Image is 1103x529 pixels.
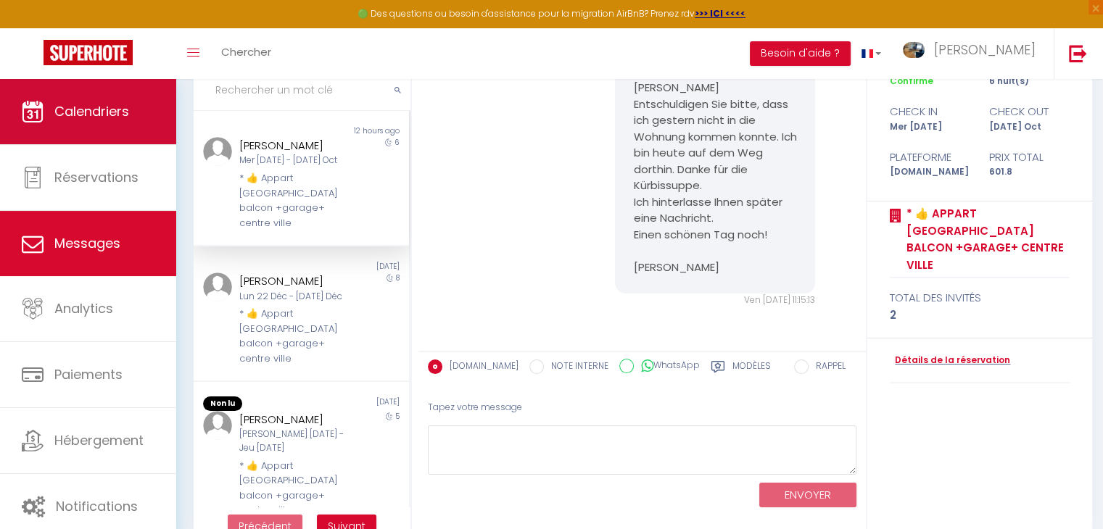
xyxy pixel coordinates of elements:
label: RAPPEL [809,359,846,375]
div: Prix total [980,149,1079,166]
span: Messages [54,234,120,252]
span: Analytics [54,299,113,317]
span: Confirmé [890,75,933,87]
div: * 👍 Appart [GEOGRAPHIC_DATA] balcon +garage+ centre ville [239,171,346,230]
div: total des invités [890,289,1070,307]
div: [PERSON_NAME] [239,411,346,428]
div: [DOMAIN_NAME] [880,165,980,179]
a: * 👍 Appart [GEOGRAPHIC_DATA] balcon +garage+ centre ville [901,205,1070,273]
label: [DOMAIN_NAME] [442,359,519,375]
div: 6 nuit(s) [980,75,1079,88]
div: Ven [DATE] 11:15:13 [615,293,815,307]
span: Paiements [54,365,123,383]
div: [PERSON_NAME] [239,272,346,290]
span: Hébergement [54,431,144,449]
label: WhatsApp [634,359,700,375]
div: check out [980,103,1079,120]
span: Chercher [221,44,271,59]
div: Tapez votre message [428,390,856,425]
div: 12 hours ago [301,125,408,137]
span: Notifications [56,497,138,515]
input: Rechercher un mot clé [194,70,410,111]
img: ... [203,411,232,440]
div: [PERSON_NAME] [DATE] - Jeu [DATE] [239,428,346,455]
div: 2 [890,307,1070,324]
div: [DATE] [301,261,408,272]
span: Calendriers [54,102,129,120]
img: logout [1069,44,1087,62]
span: Non lu [203,396,242,411]
a: ... [PERSON_NAME] [892,28,1054,79]
div: Plateforme [880,149,980,166]
button: Besoin d'aide ? [750,41,851,66]
a: Détails de la réservation [890,354,1010,367]
div: [DATE] Oct [980,120,1079,134]
img: Super Booking [44,40,133,65]
button: ENVOYER [759,483,856,508]
span: Réservations [54,168,139,186]
div: check in [880,103,980,120]
pre: Guten Tag, Frau [PERSON_NAME] Entschuldigen Sie bitte, dass ich gestern nicht in die Wohnung komm... [633,64,797,276]
a: Chercher [210,28,282,79]
span: 6 [394,137,400,148]
img: ... [203,272,232,301]
span: 8 [396,272,400,283]
a: >>> ICI <<<< [695,7,745,20]
img: ... [903,42,925,59]
label: NOTE INTERNE [544,359,608,375]
div: Lun 22 Déc - [DATE] Déc [239,290,346,304]
div: Mer [DATE] - [DATE] Oct [239,154,346,167]
div: * 👍 Appart [GEOGRAPHIC_DATA] balcon +garage+ centre ville [239,307,346,366]
div: * 👍 Appart [GEOGRAPHIC_DATA] balcon +garage+ centre ville [239,459,346,518]
div: 601.8 [980,165,1079,179]
div: [PERSON_NAME] [239,137,346,154]
label: Modèles [732,359,771,378]
div: Mer [DATE] [880,120,980,134]
img: ... [203,137,232,166]
span: [PERSON_NAME] [934,41,1036,59]
div: [DATE] [301,396,408,411]
span: 5 [395,411,400,422]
